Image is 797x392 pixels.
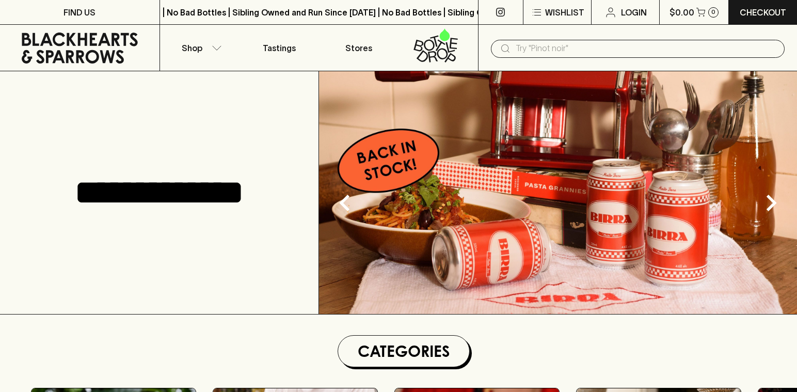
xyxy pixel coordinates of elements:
a: Tastings [240,25,319,71]
p: $0.00 [670,6,694,19]
p: Stores [345,42,372,54]
input: Try "Pinot noir" [516,40,776,57]
p: Checkout [740,6,786,19]
p: Login [621,6,647,19]
img: optimise [319,71,797,314]
h1: Categories [342,340,465,363]
button: Previous [324,182,365,224]
p: 0 [711,9,715,15]
p: Tastings [263,42,296,54]
button: Shop [160,25,240,71]
button: Next [751,182,792,224]
a: Stores [319,25,398,71]
p: FIND US [63,6,95,19]
p: Shop [182,42,202,54]
p: Wishlist [545,6,584,19]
